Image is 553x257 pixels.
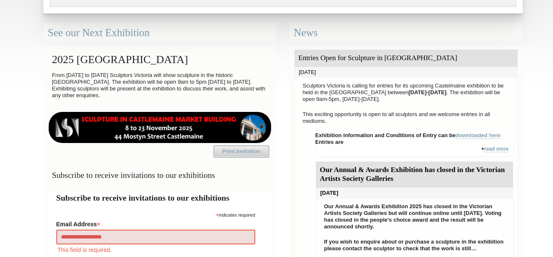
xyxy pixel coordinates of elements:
[315,132,501,139] strong: Exhibition information and Conditions of Entry can be
[299,80,513,105] p: Sculptors Victoria is calling for entries for its upcoming Castelmaine exhibition to be held in t...
[48,112,272,143] img: castlemaine-ldrbd25v2.png
[48,70,272,101] p: From [DATE] to [DATE] Sculptors Victoria will show sculpture in the historic [GEOGRAPHIC_DATA]. T...
[294,50,518,67] div: Entries Open for Sculpture in [GEOGRAPHIC_DATA]
[299,109,513,127] p: This exciting opportunity is open to all sculptors and we welcome entries in all mediums.
[316,188,513,199] div: [DATE]
[320,201,509,232] p: Our Annual & Awards Exhibition 2025 has closed in the Victorian Artists Society Galleries but wil...
[294,67,518,78] div: [DATE]
[455,132,500,139] a: downloaded here
[214,146,269,157] a: Print Invitation
[316,162,513,188] div: Our Annual & Awards Exhibition has closed in the Victorian Artists Society Galleries
[43,22,277,44] div: See our Next Exhibition
[320,236,509,254] p: If you wish to enquire about or purchase a sculpture in the exhibition please contact the sculpto...
[48,167,272,183] h3: Subscribe to receive invitations to our exhibitions
[289,22,523,44] div: News
[56,210,255,218] div: indicates required
[48,49,272,70] h2: 2025 [GEOGRAPHIC_DATA]
[408,89,447,95] strong: [DATE]-[DATE]
[56,192,264,204] h2: Subscribe to receive invitations to our exhibitions
[484,146,508,152] a: read more
[315,146,513,157] div: +
[56,218,255,228] label: Email Address
[56,245,255,254] div: This field is required.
